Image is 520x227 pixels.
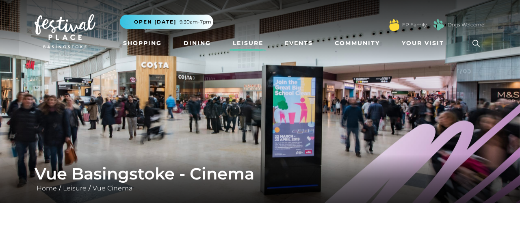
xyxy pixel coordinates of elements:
[120,15,213,29] button: Open [DATE] 9.30am-7pm
[402,21,427,28] a: FP Family
[180,36,214,51] a: Dining
[230,36,266,51] a: Leisure
[35,164,485,184] h1: Vue Basingstoke - Cinema
[28,164,492,193] div: / /
[399,36,451,51] a: Your Visit
[448,21,485,28] a: Dogs Welcome!
[134,18,176,26] span: Open [DATE]
[402,39,444,48] span: Your Visit
[35,184,59,192] a: Home
[61,184,89,192] a: Leisure
[331,36,383,51] a: Community
[180,18,211,26] span: 9.30am-7pm
[120,36,165,51] a: Shopping
[282,36,316,51] a: Events
[35,14,95,48] img: Festival Place Logo
[91,184,134,192] a: Vue Cinema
